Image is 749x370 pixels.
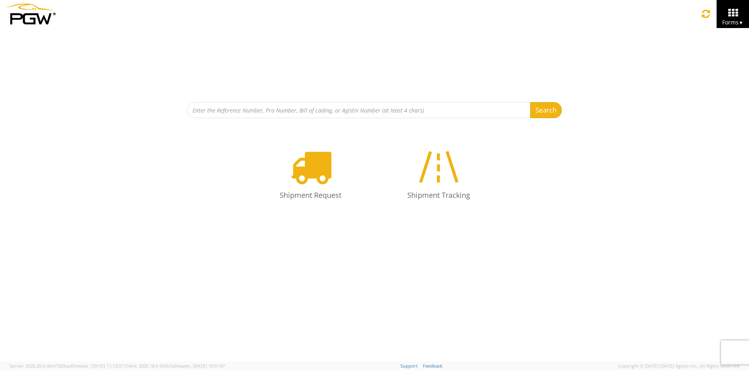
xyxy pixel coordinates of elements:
[258,191,362,199] h4: Shipment Request
[74,363,123,369] span: master, [DATE] 11:13:37
[124,363,225,369] span: Client: 2025.18.0-fd567a5
[618,363,739,369] span: Copyright © [DATE]-[DATE] Agistix Inc., All Rights Reserved
[176,363,225,369] span: master, [DATE] 10:01:07
[187,102,531,118] input: Enter the Reference Number, Pro Number, Bill of Lading, or Agistix Number (at least 4 chars)
[379,138,499,211] a: Shipment Tracking
[387,191,491,199] h4: Shipment Tracking
[423,363,443,369] a: Feedback
[722,18,743,26] span: Forms
[250,138,370,211] a: Shipment Request
[10,363,123,369] span: Server: 2025.20.0-db47332bad5
[530,102,562,118] button: Search
[6,4,56,24] img: pgw-form-logo-1aaa8060b1cc70fad034.png
[739,19,743,26] span: ▼
[401,363,418,369] a: Support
